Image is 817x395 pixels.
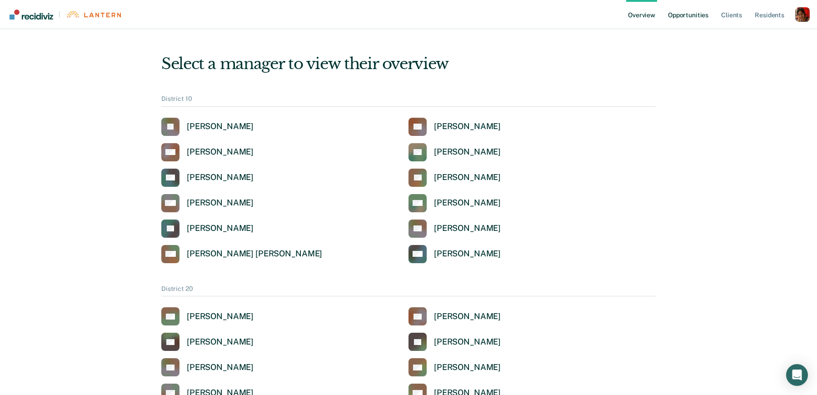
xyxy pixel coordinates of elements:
[408,333,501,351] a: [PERSON_NAME]
[161,220,254,238] a: [PERSON_NAME]
[161,55,656,73] div: Select a manager to view their overview
[434,362,501,373] div: [PERSON_NAME]
[786,364,808,386] div: Open Intercom Messenger
[434,121,501,132] div: [PERSON_NAME]
[187,198,254,208] div: [PERSON_NAME]
[161,333,254,351] a: [PERSON_NAME]
[161,194,254,212] a: [PERSON_NAME]
[795,7,810,22] button: Profile dropdown button
[408,143,501,161] a: [PERSON_NAME]
[161,169,254,187] a: [PERSON_NAME]
[187,249,322,259] div: [PERSON_NAME] [PERSON_NAME]
[187,362,254,373] div: [PERSON_NAME]
[66,11,121,18] img: Lantern
[187,223,254,234] div: [PERSON_NAME]
[187,337,254,347] div: [PERSON_NAME]
[187,147,254,157] div: [PERSON_NAME]
[434,249,501,259] div: [PERSON_NAME]
[434,337,501,347] div: [PERSON_NAME]
[161,95,656,107] div: District 10
[161,285,656,297] div: District 20
[161,358,254,376] a: [PERSON_NAME]
[408,220,501,238] a: [PERSON_NAME]
[408,307,501,325] a: [PERSON_NAME]
[434,172,501,183] div: [PERSON_NAME]
[161,245,322,263] a: [PERSON_NAME] [PERSON_NAME]
[434,198,501,208] div: [PERSON_NAME]
[408,358,501,376] a: [PERSON_NAME]
[408,118,501,136] a: [PERSON_NAME]
[408,169,501,187] a: [PERSON_NAME]
[408,245,501,263] a: [PERSON_NAME]
[187,311,254,322] div: [PERSON_NAME]
[434,311,501,322] div: [PERSON_NAME]
[434,223,501,234] div: [PERSON_NAME]
[10,10,53,20] img: Recidiviz
[161,118,254,136] a: [PERSON_NAME]
[187,172,254,183] div: [PERSON_NAME]
[434,147,501,157] div: [PERSON_NAME]
[161,307,254,325] a: [PERSON_NAME]
[408,194,501,212] a: [PERSON_NAME]
[161,143,254,161] a: [PERSON_NAME]
[187,121,254,132] div: [PERSON_NAME]
[53,10,66,18] span: |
